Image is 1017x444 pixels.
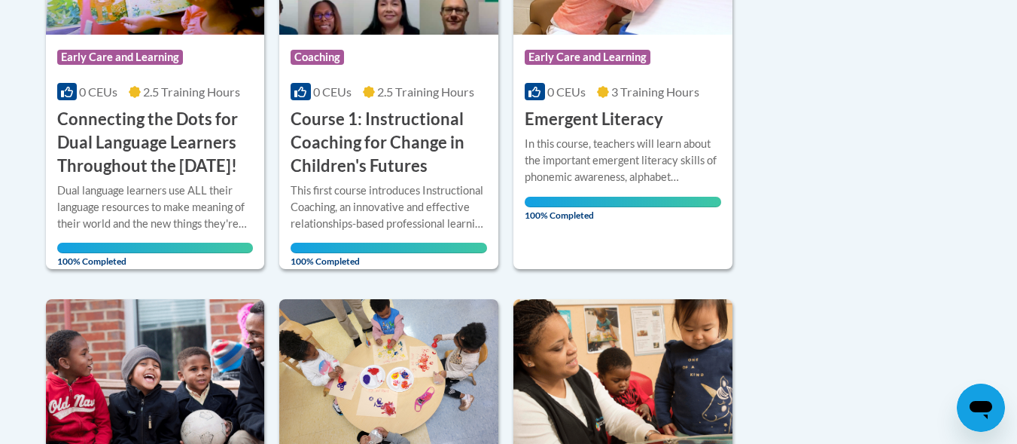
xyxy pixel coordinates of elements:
[57,243,254,253] div: Your progress
[525,197,721,221] span: 100% Completed
[377,84,474,99] span: 2.5 Training Hours
[525,50,650,65] span: Early Care and Learning
[291,243,487,253] div: Your progress
[547,84,586,99] span: 0 CEUs
[57,108,254,177] h3: Connecting the Dots for Dual Language Learners Throughout the [DATE]!
[291,50,344,65] span: Coaching
[611,84,699,99] span: 3 Training Hours
[79,84,117,99] span: 0 CEUs
[291,108,487,177] h3: Course 1: Instructional Coaching for Change in Children's Futures
[525,136,721,185] div: In this course, teachers will learn about the important emergent literacy skills of phonemic awar...
[143,84,240,99] span: 2.5 Training Hours
[525,108,663,131] h3: Emergent Literacy
[525,197,721,207] div: Your progress
[291,182,487,232] div: This first course introduces Instructional Coaching, an innovative and effective relationships-ba...
[57,182,254,232] div: Dual language learners use ALL their language resources to make meaning of their world and the ne...
[57,243,254,267] span: 100% Completed
[313,84,352,99] span: 0 CEUs
[291,243,487,267] span: 100% Completed
[957,384,1005,432] iframe: Button to launch messaging window
[57,50,183,65] span: Early Care and Learning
